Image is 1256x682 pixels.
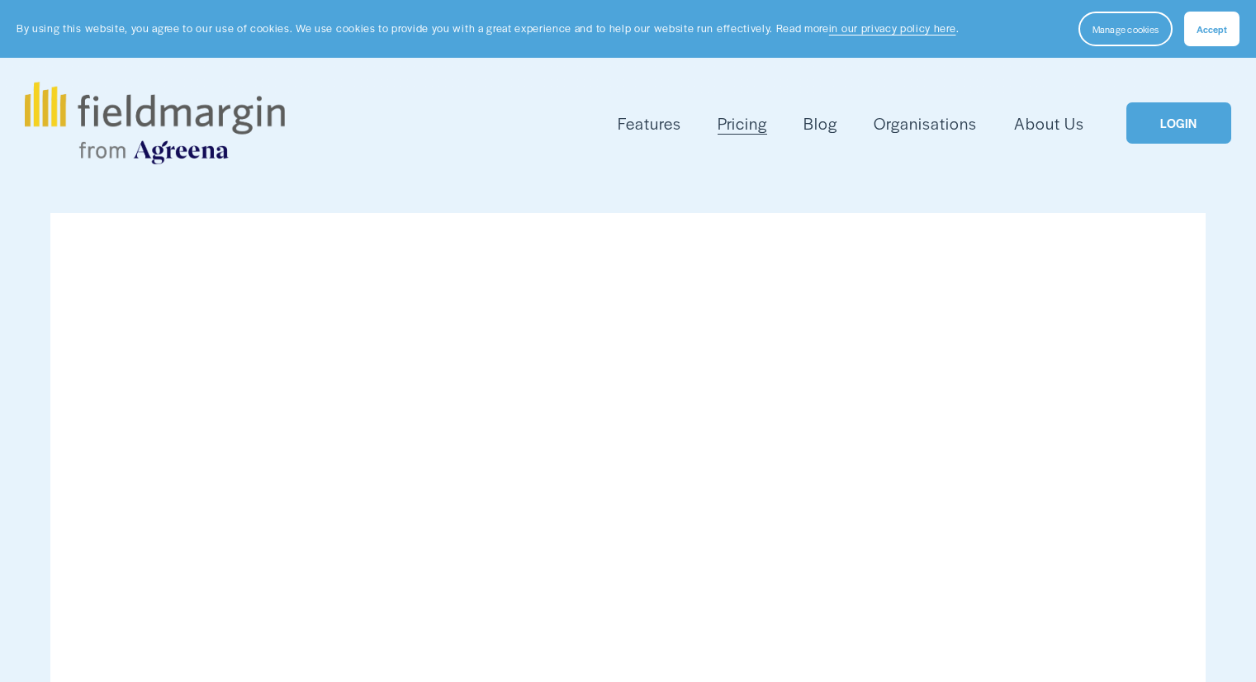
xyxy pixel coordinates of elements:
[1078,12,1173,46] button: Manage cookies
[1092,22,1159,36] span: Manage cookies
[1014,110,1084,137] a: About Us
[25,82,284,164] img: fieldmargin.com
[874,110,977,137] a: Organisations
[17,21,959,36] p: By using this website, you agree to our use of cookies. We use cookies to provide you with a grea...
[718,110,767,137] a: Pricing
[1197,22,1227,36] span: Accept
[618,111,681,135] span: Features
[618,110,681,137] a: folder dropdown
[829,21,956,36] a: in our privacy policy here
[1184,12,1239,46] button: Accept
[803,110,837,137] a: Blog
[1126,102,1230,144] a: LOGIN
